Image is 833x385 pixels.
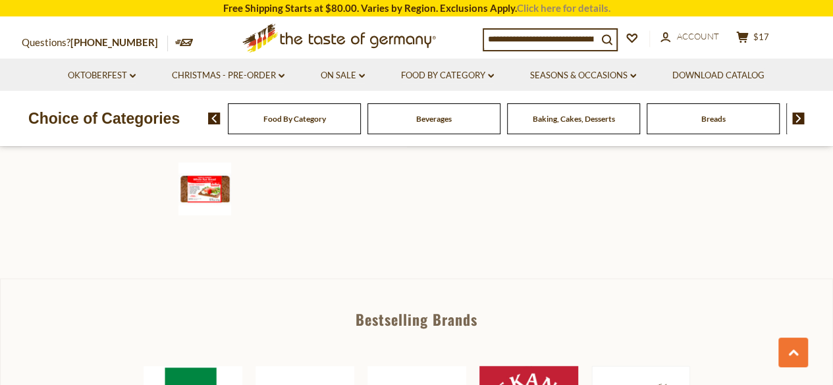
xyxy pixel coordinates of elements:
[701,114,726,124] a: Breads
[530,68,636,83] a: Seasons & Occasions
[672,68,765,83] a: Download Catalog
[533,114,615,124] a: Baking, Cakes, Desserts
[753,32,769,42] span: $17
[792,113,805,124] img: next arrow
[22,34,168,51] p: Questions?
[660,30,719,44] a: Account
[677,31,719,41] span: Account
[517,2,610,14] a: Click here for details.
[70,36,158,48] a: [PHONE_NUMBER]
[416,114,452,124] a: Beverages
[208,113,221,124] img: previous arrow
[68,68,136,83] a: Oktoberfest
[1,312,832,326] div: Bestselling Brands
[263,114,326,124] a: Food By Category
[178,163,231,215] img: Delba Traditional German Whole Rye Grain Bread 16.75 oz
[401,68,494,83] a: Food By Category
[321,68,365,83] a: On Sale
[172,68,284,83] a: Christmas - PRE-ORDER
[733,31,772,47] button: $17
